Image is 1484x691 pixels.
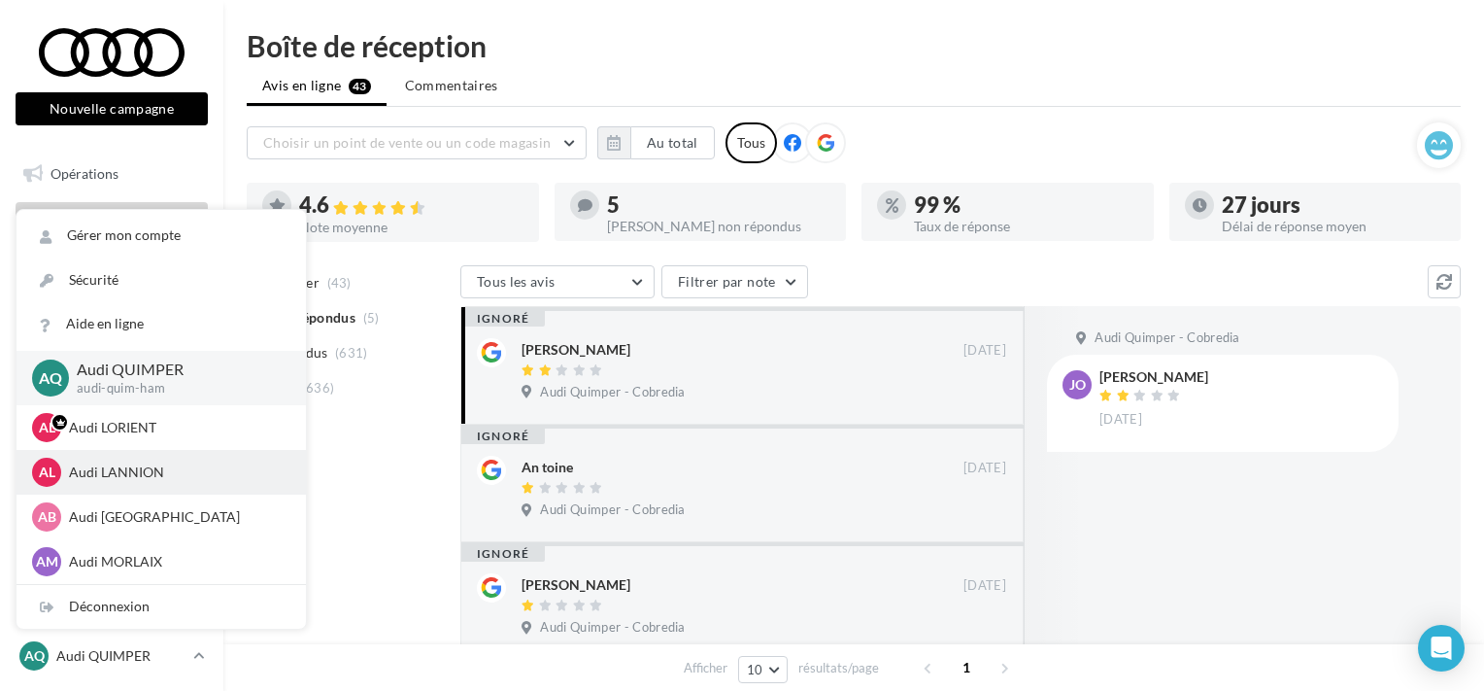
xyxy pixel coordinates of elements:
div: Déconnexion [17,585,306,629]
a: Visibilité en ligne [12,252,212,293]
a: AQ Audi QUIMPER [16,638,208,674]
div: 5 [607,194,831,216]
a: Campagnes [12,300,212,341]
p: Audi LANNION [69,463,283,482]
p: audi-quim-ham [77,380,275,397]
span: Commentaires [405,76,498,95]
span: (43) [327,275,352,291]
button: Nouvelle campagne [16,92,208,125]
span: AQ [39,366,62,389]
span: [DATE] [1099,411,1142,429]
button: Au total [630,126,715,159]
div: 99 % [914,194,1138,216]
span: Audi Quimper - Cobredia [540,501,685,519]
div: Open Intercom Messenger [1418,625,1465,672]
span: Afficher [684,659,727,677]
span: Audi Quimper - Cobredia [540,619,685,637]
span: jo [1069,375,1086,395]
span: (631) [335,345,368,361]
span: résultats/page [798,659,879,677]
div: Délai de réponse moyen [1222,220,1446,233]
span: (636) [302,380,335,396]
span: AQ [24,646,45,666]
button: Filtrer par note [661,265,808,298]
button: Tous les avis [460,265,655,298]
p: Audi [GEOGRAPHIC_DATA] [69,507,283,527]
button: Choisir un point de vente ou un code magasin [247,126,587,159]
div: Taux de réponse [914,220,1138,233]
span: Opérations [51,165,118,182]
div: 4.6 [299,194,523,217]
div: ignoré [461,429,545,444]
span: AL [39,418,55,437]
div: Note moyenne [299,221,523,234]
div: [PERSON_NAME] [522,340,630,360]
div: Tous [725,122,777,163]
button: Au total [597,126,715,159]
p: Audi QUIMPER [56,646,185,666]
div: ignoré [461,311,545,327]
span: Choisir un point de vente ou un code magasin [263,134,551,151]
a: Opérations [12,154,212,194]
a: PLV et print personnalisable [12,397,212,454]
span: 10 [747,662,763,677]
a: Médiathèque [12,349,212,390]
p: Audi QUIMPER [77,359,275,381]
span: [DATE] [963,342,1006,360]
div: Boîte de réception [247,31,1461,60]
a: Boîte de réception43 [12,202,212,244]
div: [PERSON_NAME] [522,575,630,595]
div: An toine [522,458,573,477]
div: ignoré [461,546,545,562]
a: Sécurité [17,259,306,302]
span: Audi Quimper - Cobredia [540,384,685,401]
span: AM [36,552,58,571]
span: AB [38,507,56,527]
span: Audi Quimper - Cobredia [1095,329,1239,347]
span: [DATE] [963,577,1006,595]
p: Audi MORLAIX [69,552,283,571]
span: Tous les avis [477,273,556,290]
a: Gérer mon compte [17,214,306,258]
button: 10 [738,656,788,683]
span: [DATE] [963,460,1006,477]
span: AL [39,463,55,482]
a: Aide en ligne [17,302,306,346]
div: 27 jours [1222,194,1446,216]
div: [PERSON_NAME] non répondus [607,220,831,233]
p: Audi LORIENT [69,418,283,437]
span: 1 [951,652,982,683]
div: [PERSON_NAME] [1099,370,1208,384]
